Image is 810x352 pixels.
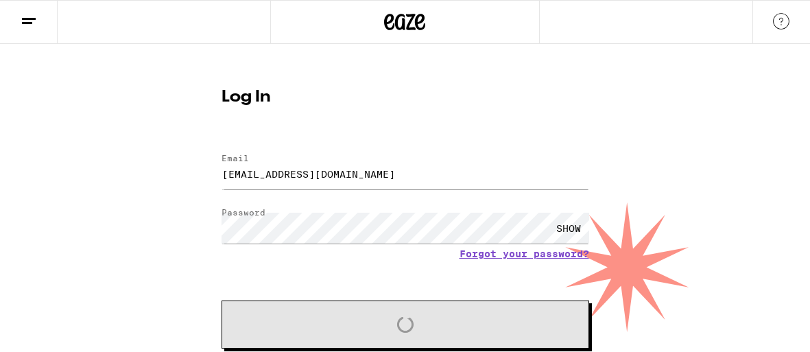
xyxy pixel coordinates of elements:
label: Password [222,208,265,217]
label: Email [222,154,249,163]
div: SHOW [548,213,589,244]
input: Email [222,159,589,189]
h1: Log In [222,89,589,106]
a: Forgot your password? [460,248,589,259]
